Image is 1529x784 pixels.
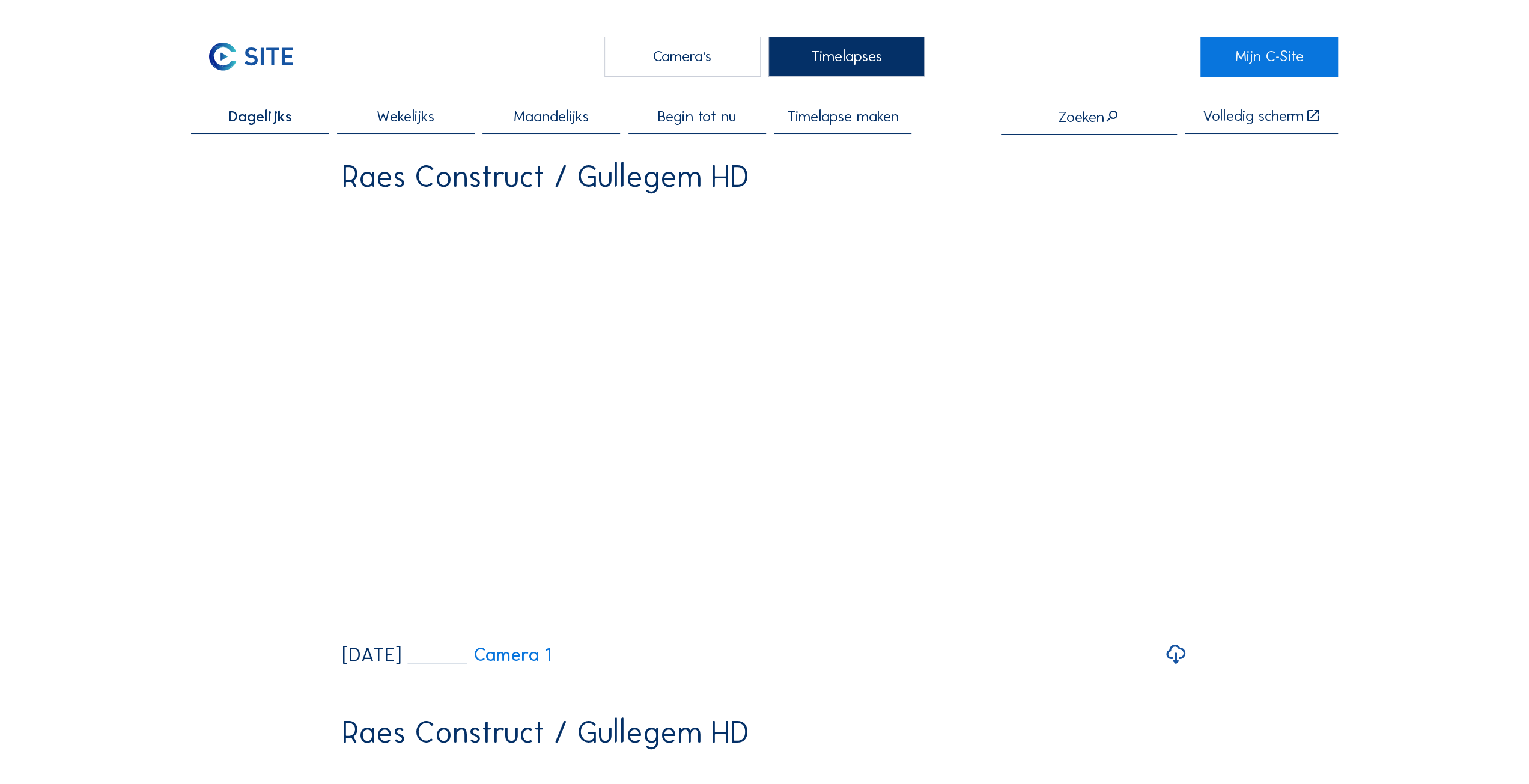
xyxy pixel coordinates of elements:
[1203,108,1304,124] div: Volledig scherm
[1200,37,1338,77] a: Mijn C-Site
[787,109,899,124] span: Timelapse maken
[342,717,749,748] div: Raes Construct / Gullegem HD
[768,37,925,77] div: Timelapses
[342,207,1187,630] video: Your browser does not support the video tag.
[228,109,292,124] span: Dagelijks
[407,646,550,664] a: Camera 1
[514,109,589,124] span: Maandelijks
[342,162,749,192] div: Raes Construct / Gullegem HD
[191,37,311,77] img: C-SITE Logo
[658,109,736,124] span: Begin tot nu
[604,37,761,77] div: Camera's
[377,109,434,124] span: Wekelijks
[342,645,401,665] div: [DATE]
[191,37,329,77] a: C-SITE Logo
